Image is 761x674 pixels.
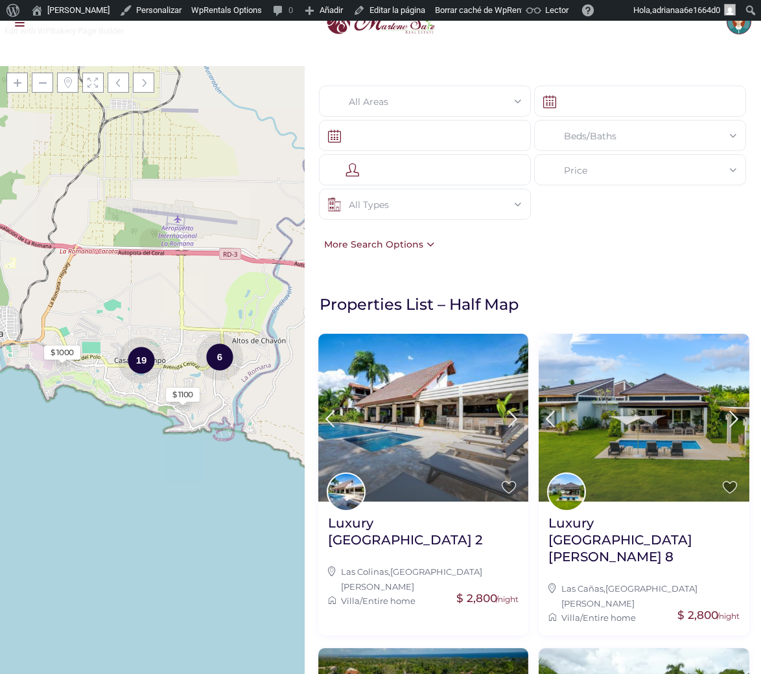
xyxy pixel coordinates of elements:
[548,581,740,610] div: ,
[652,5,720,15] span: adrianaa6e1664d0
[328,515,519,548] h2: Luxury [GEOGRAPHIC_DATA] 2
[323,7,438,38] img: logo
[341,566,388,577] a: Las Colinas
[51,347,74,358] div: $ 1000
[544,121,736,152] div: Beds/Baths
[362,596,416,606] a: Entire home
[329,189,521,220] div: All Types
[561,583,603,594] a: Las Cañas
[544,155,736,186] div: Price
[172,389,193,401] div: $ 1100
[318,334,529,502] img: Luxury Villa Colinas 2
[196,332,243,381] div: 6
[55,188,250,256] div: Loading Maps
[561,612,580,623] a: Villa
[328,564,519,594] div: ,
[118,336,165,384] div: 19
[539,334,749,502] img: Luxury Villa Cañas 8
[341,566,482,591] a: [GEOGRAPHIC_DATA][PERSON_NAME]
[341,596,360,606] a: Villa
[583,612,636,623] a: Entire home
[320,294,755,314] h1: Properties List – Half Map
[328,594,519,608] div: /
[328,515,519,558] a: Luxury [GEOGRAPHIC_DATA] 2
[329,86,521,117] div: All Areas
[548,515,740,565] h2: Luxury [GEOGRAPHIC_DATA][PERSON_NAME] 8
[561,583,697,608] a: [GEOGRAPHIC_DATA][PERSON_NAME]
[318,237,434,251] div: More Search Options
[548,515,740,575] a: Luxury [GEOGRAPHIC_DATA][PERSON_NAME] 8
[548,610,740,625] div: /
